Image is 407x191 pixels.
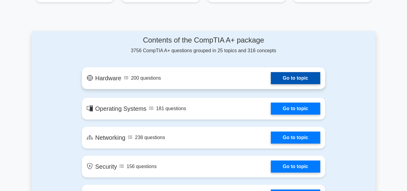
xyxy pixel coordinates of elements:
div: 3756 CompTIA A+ questions grouped in 25 topics and 316 concepts [82,36,325,54]
a: Go to topic [271,103,320,115]
h4: Contents of the CompTIA A+ package [82,36,325,45]
a: Go to topic [271,72,320,84]
a: Go to topic [271,132,320,144]
a: Go to topic [271,161,320,173]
